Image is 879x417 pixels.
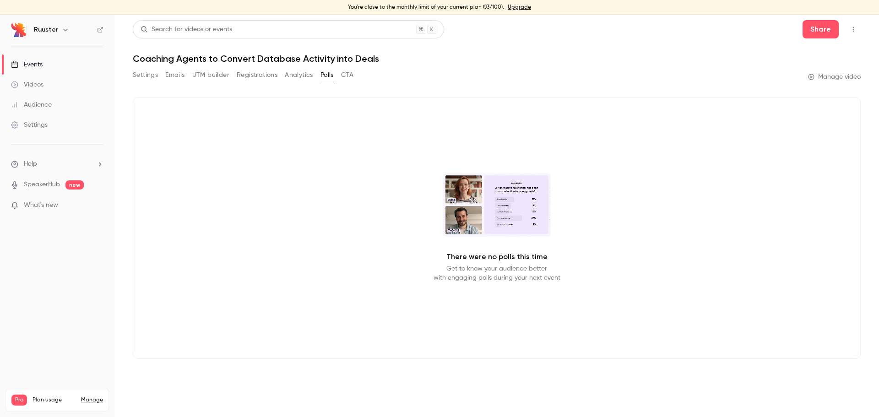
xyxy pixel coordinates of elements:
a: Manage video [808,72,861,81]
img: Ruuster [11,22,26,37]
div: Search for videos or events [141,25,232,34]
a: SpeakerHub [24,180,60,190]
div: Settings [11,120,48,130]
h6: Ruuster [34,25,58,34]
button: Registrations [237,68,277,82]
a: Upgrade [508,4,531,11]
div: Videos [11,80,43,89]
button: Share [803,20,839,38]
a: Manage [81,396,103,404]
div: Audience [11,100,52,109]
p: There were no polls this time [446,251,548,262]
button: Emails [165,68,184,82]
button: Polls [320,68,334,82]
div: Events [11,60,43,69]
iframe: Noticeable Trigger [92,201,103,210]
p: Get to know your audience better with engaging polls during your next event [434,264,560,282]
span: new [65,180,84,190]
li: help-dropdown-opener [11,159,103,169]
button: Settings [133,68,158,82]
span: What's new [24,200,58,210]
span: Plan usage [33,396,76,404]
button: CTA [341,68,353,82]
button: UTM builder [192,68,229,82]
h1: Coaching Agents to Convert Database Activity into Deals [133,53,861,64]
span: Help [24,159,37,169]
span: Pro [11,395,27,406]
button: Analytics [285,68,313,82]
